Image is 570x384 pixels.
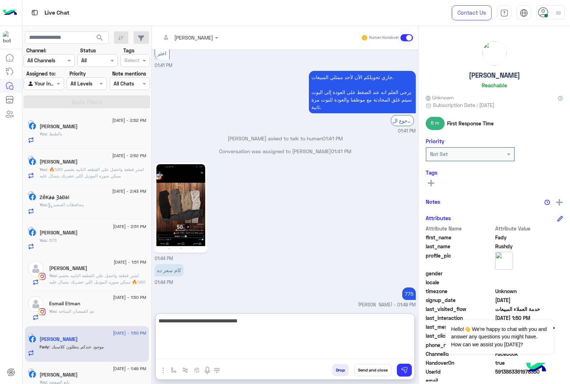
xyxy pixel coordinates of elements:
img: Trigger scenario [182,367,188,373]
span: first_name [426,234,494,241]
img: tab [30,8,39,17]
span: اشترِ قطعة واحصل علي القطعه التانيه بخصم 50%🔥 ممكن صوره الموديل اللي حضرتك بتسال عليه [49,273,145,285]
span: [DATE] - 1:50 PM [113,330,146,336]
span: Attribute Name [426,225,494,232]
img: Logo [3,5,17,20]
span: 2024-10-21T06:54:54.174Z [495,296,563,304]
p: 17/9/2025, 1:41 PM [309,71,416,113]
span: Hello!👋 We're happy to chat with you and answer any questions you might have. How can we assist y... [446,320,553,354]
label: Note mentions [112,70,146,77]
img: picture [28,333,34,339]
h6: Reachable [482,82,507,88]
span: last_clicked_button [426,332,494,339]
span: Fady [40,344,49,349]
span: signup_date [426,296,494,304]
span: [DATE] - 2:52 PM [112,117,146,124]
img: add [556,199,563,206]
span: null [495,270,563,277]
span: [DATE] - 1:50 PM [113,294,146,301]
div: Select [123,56,139,66]
span: You [40,167,47,172]
span: Subscription Date : [DATE] [433,101,494,109]
div: الرجوع ال Bot [391,115,414,126]
img: picture [28,368,34,375]
label: Status [80,47,96,54]
span: Unknown [426,94,454,101]
span: First Response Time [447,120,494,127]
img: notes [544,199,550,205]
label: Assigned to: [26,70,56,77]
span: true [495,359,563,367]
span: 0 [495,350,563,358]
img: select flow [171,367,176,373]
img: send attachment [159,366,167,375]
span: Fady [495,234,563,241]
span: last_interaction [426,314,494,322]
h5: محمد البسيوني [40,372,78,378]
img: Instagram [38,308,46,315]
span: 01:44 PM [155,280,173,285]
span: Rushdy [495,243,563,250]
span: [DATE] - 2:43 PM [112,188,146,194]
img: Facebook [29,193,36,201]
label: Tags [123,47,134,54]
p: 17/9/2025, 1:44 PM [155,264,184,276]
span: 01:41 PM [331,148,351,154]
span: بالظبط [47,131,62,136]
h5: Maroo Mohamed [40,124,78,130]
img: send voice note [203,366,212,375]
span: profile_pic [426,252,494,268]
span: You [40,238,47,243]
span: Attribute Value [495,225,563,232]
img: tab [500,9,508,17]
span: phone_number [426,341,494,349]
span: [PERSON_NAME] - 01:49 PM [358,302,416,308]
img: Instagram [38,273,46,280]
span: You [49,308,56,314]
span: 01:41 PM [155,63,172,68]
p: [PERSON_NAME] asked to talk to human [155,135,416,142]
h5: ZẻKǿǿ ȜåĐēl [40,194,69,201]
h5: Mostafa Magdy [40,230,78,236]
p: 17/9/2025, 1:49 PM [402,287,416,300]
span: null [495,279,563,286]
span: 01:44 PM [155,256,173,261]
span: last_visited_flow [426,305,494,313]
button: Apply Filters [24,95,150,108]
span: [DATE] - 2:52 PM [112,152,146,159]
img: Facebook [29,229,36,236]
button: Trigger scenario [180,364,191,376]
button: select flow [168,364,180,376]
span: [DATE] - 1:51 PM [114,259,146,265]
p: Conversation was assigned to [PERSON_NAME] [155,147,416,155]
span: search [95,33,104,42]
span: timezone [426,287,494,295]
a: tab [497,5,511,20]
button: create order [191,364,203,376]
span: You [40,202,47,207]
img: hulul-logo.png [524,356,549,380]
img: 550570588_766488659595766_3251588752366432971_n.jpg [156,164,205,251]
img: create order [194,367,200,373]
img: defaultAdmin.png [28,296,44,312]
span: 8 m [426,117,445,130]
span: [DATE] - 2:51 PM [113,223,146,230]
span: دي القمصان المتاحه [56,308,94,314]
span: ChannelId [426,350,494,358]
label: Priority [69,70,86,77]
img: picture [28,156,34,162]
a: Contact Us [452,5,492,20]
label: Channel: [26,47,46,54]
img: Facebook [29,336,36,343]
img: picture [495,252,513,270]
img: Facebook [29,158,36,165]
img: defaultAdmin.png [28,261,44,277]
img: picture [28,191,34,197]
span: 575 [47,238,57,243]
span: [DATE] - 1:49 PM [113,365,146,372]
span: last_name [426,243,494,250]
h5: Fady Rushdy [40,336,78,342]
span: اختر [157,50,166,56]
h5: Esmail Etman [49,301,80,307]
h5: Karim Ahmed [40,159,78,165]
